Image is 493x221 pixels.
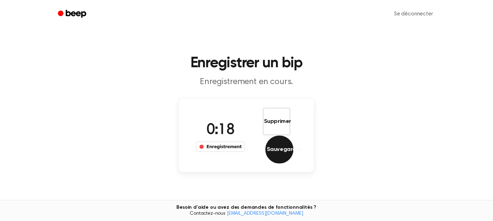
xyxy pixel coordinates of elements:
font: Contactez-nous [190,211,225,216]
a: Bip [53,7,93,21]
a: [EMAIL_ADDRESS][DOMAIN_NAME] [227,211,303,216]
font: Supprimer [264,119,291,124]
font: Sauvegarder [267,147,302,152]
font: Se déconnecter [394,11,433,17]
button: Supprimer l'enregistrement audio [263,108,291,136]
font: Enregistrement [207,144,242,149]
font: Enregistrer un bip [190,56,303,71]
a: Se déconnecter [387,6,440,22]
font: 0:18 [207,123,235,138]
font: Besoin d'aide ou avez des demandes de fonctionnalités ? [176,205,316,210]
font: Enregistrement en cours. [200,78,293,86]
button: Enregistrer l'enregistrement audio [265,136,293,164]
